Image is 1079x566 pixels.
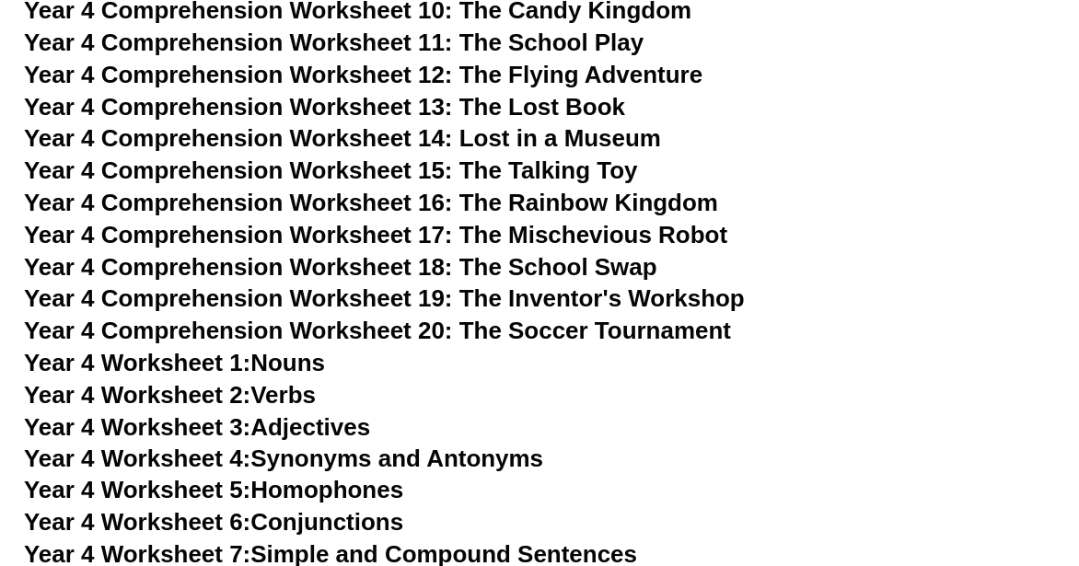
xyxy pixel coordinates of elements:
[24,381,316,409] a: Year 4 Worksheet 2:Verbs
[24,124,662,152] a: Year 4 Comprehension Worksheet 14: Lost in a Museum
[24,156,638,184] a: Year 4 Comprehension Worksheet 15: The Talking Toy
[24,381,251,409] span: Year 4 Worksheet 2:
[24,445,544,472] a: Year 4 Worksheet 4:Synonyms and Antonyms
[24,221,728,248] a: Year 4 Comprehension Worksheet 17: The Mischevious Robot
[24,349,325,376] a: Year 4 Worksheet 1:Nouns
[24,413,251,441] span: Year 4 Worksheet 3:
[24,61,703,88] a: Year 4 Comprehension Worksheet 12: The Flying Adventure
[24,189,719,216] a: Year 4 Comprehension Worksheet 16: The Rainbow Kingdom
[24,93,626,121] a: Year 4 Comprehension Worksheet 13: The Lost Book
[24,29,644,56] a: Year 4 Comprehension Worksheet 11: The School Play
[24,349,251,376] span: Year 4 Worksheet 1:
[24,317,732,344] a: Year 4 Comprehension Worksheet 20: The Soccer Tournament
[24,413,371,441] a: Year 4 Worksheet 3:Adjectives
[24,509,251,537] span: Year 4 Worksheet 6:
[774,358,1079,566] iframe: Chat Widget
[24,445,251,472] span: Year 4 Worksheet 4:
[24,477,404,504] a: Year 4 Worksheet 5:Homophones
[24,253,657,281] a: Year 4 Comprehension Worksheet 18: The School Swap
[24,509,404,537] a: Year 4 Worksheet 6:Conjunctions
[24,284,746,312] a: Year 4 Comprehension Worksheet 19: The Inventor's Workshop
[24,477,251,504] span: Year 4 Worksheet 5:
